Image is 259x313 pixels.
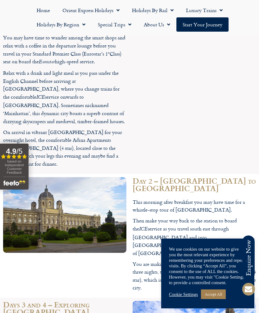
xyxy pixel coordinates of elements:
i: Eurostar [39,58,55,66]
div: We use cookies on our website to give you the most relevant experience by remembering your prefer... [169,246,247,285]
p: Relax with a drink and light meal as you pass under the English Channel before arriving at [GEOGR... [3,69,126,125]
p: Then make your way back to the station to board the service as you travel south east through [GEO... [133,217,256,257]
a: Start your Journey [176,17,229,32]
p: This morning after breakfast you may have time for a whistle-stop tour of [GEOGRAPHIC_DATA]. [133,198,256,214]
i: ICE [139,225,148,234]
a: Luxury Trains [180,3,229,17]
a: Home [30,3,56,17]
a: Accept All [201,289,226,299]
nav: Menu [3,3,256,32]
a: Holidays by Region [30,17,92,32]
p: You may have time to wander among the smart shops and relax with a coffee in the departure lounge... [3,34,126,66]
a: Special Trips [92,17,138,32]
p: On arrival in vibrant [GEOGRAPHIC_DATA] for your overnight hotel, the comfortable Adina Apartment... [3,128,126,168]
a: Orient Express Holidays [56,3,126,17]
a: Holidays by Rail [126,3,180,17]
a: Cookie Settings [169,292,198,297]
p: You are making your own way to your hotel for the next three nights, the highly-rated [GEOGRAPHIC... [133,260,256,292]
h2: Day 2 – [GEOGRAPHIC_DATA] to [GEOGRAPHIC_DATA] [133,177,256,192]
a: About Us [138,17,176,32]
sup: st [108,51,110,54]
i: ICE [36,93,45,102]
